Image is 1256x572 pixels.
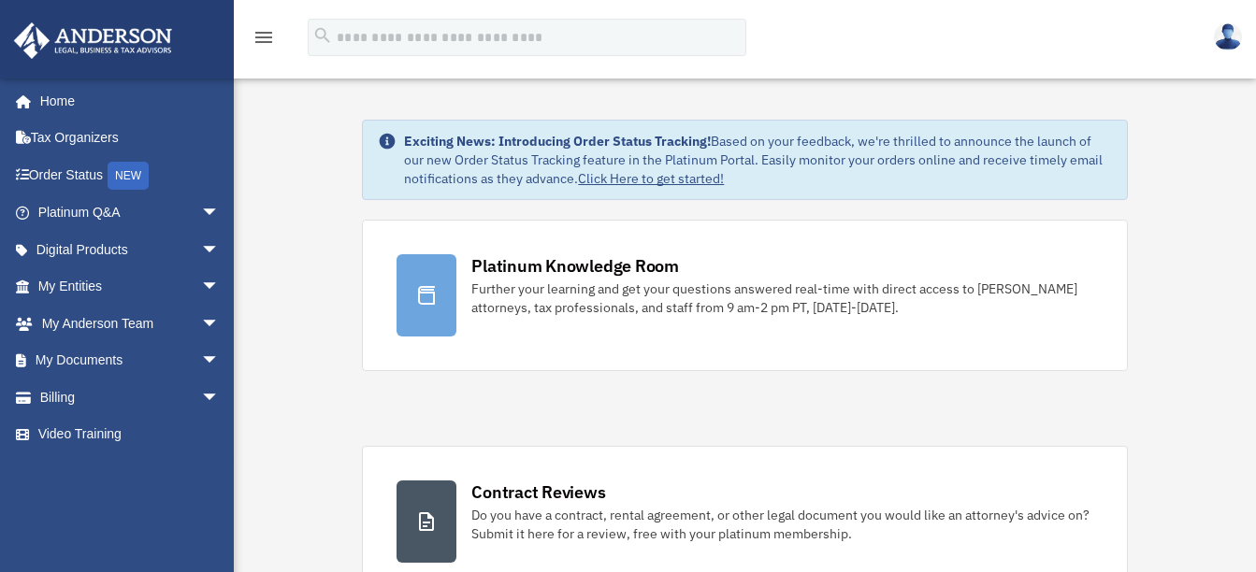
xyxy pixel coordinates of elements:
[13,268,248,306] a: My Entitiesarrow_drop_down
[312,25,333,46] i: search
[253,33,275,49] a: menu
[404,133,711,150] strong: Exciting News: Introducing Order Status Tracking!
[13,342,248,379] a: My Documentsarrow_drop_down
[471,506,1092,543] div: Do you have a contract, rental agreement, or other legal document you would like an attorney's ad...
[13,416,248,453] a: Video Training
[13,156,248,194] a: Order StatusNEW
[13,120,248,157] a: Tax Organizers
[578,170,724,187] a: Click Here to get started!
[201,379,238,417] span: arrow_drop_down
[253,26,275,49] i: menu
[13,379,248,416] a: Billingarrow_drop_down
[471,480,605,504] div: Contract Reviews
[13,194,248,232] a: Platinum Q&Aarrow_drop_down
[13,305,248,342] a: My Anderson Teamarrow_drop_down
[13,82,238,120] a: Home
[8,22,178,59] img: Anderson Advisors Platinum Portal
[404,132,1111,188] div: Based on your feedback, we're thrilled to announce the launch of our new Order Status Tracking fe...
[471,279,1092,317] div: Further your learning and get your questions answered real-time with direct access to [PERSON_NAM...
[362,220,1127,371] a: Platinum Knowledge Room Further your learning and get your questions answered real-time with dire...
[201,342,238,380] span: arrow_drop_down
[201,305,238,343] span: arrow_drop_down
[471,254,679,278] div: Platinum Knowledge Room
[1214,23,1242,50] img: User Pic
[108,162,149,190] div: NEW
[13,231,248,268] a: Digital Productsarrow_drop_down
[201,194,238,233] span: arrow_drop_down
[201,231,238,269] span: arrow_drop_down
[201,268,238,307] span: arrow_drop_down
